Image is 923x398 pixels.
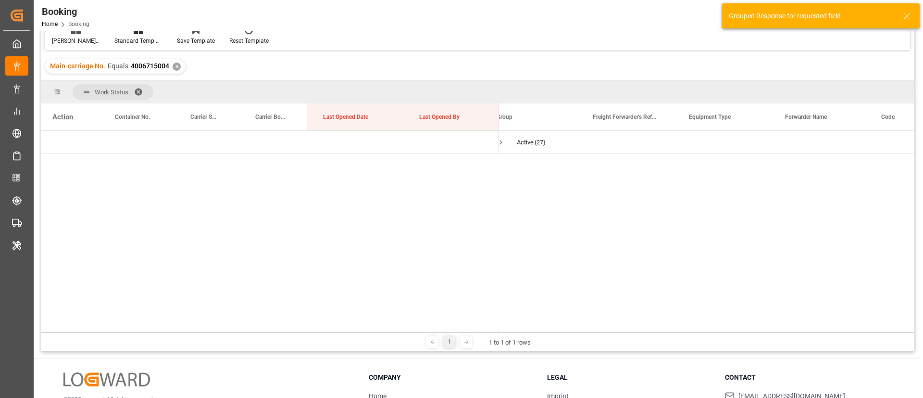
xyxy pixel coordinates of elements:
[255,114,287,120] span: Carrier Booking No.
[115,114,150,120] span: Container No.
[881,114,895,120] span: Code
[41,131,499,154] div: Press SPACE to select this row.
[689,114,731,120] span: Equipment Type
[52,113,73,121] div: Action
[535,131,546,154] span: (27)
[497,114,512,120] span: Group
[42,4,89,19] div: Booking
[547,372,713,383] h3: Legal
[725,372,891,383] h3: Contact
[419,114,460,120] span: Last Opened By
[50,62,105,70] span: Main-carriage No.
[190,114,219,120] span: Carrier SCAC
[517,131,534,154] div: Active
[95,89,128,96] span: Work Status
[108,62,128,70] span: Equals
[323,114,368,120] span: Last Opened Date
[229,37,269,45] div: Reset Template
[369,372,535,383] h3: Company
[729,11,894,21] div: Grouped Response for requested field
[593,114,657,120] span: Freight Forwarder's Reference No.
[114,37,162,45] div: Standard Templates
[173,63,181,71] div: ✕
[63,372,150,386] img: Logward Logo
[785,114,827,120] span: Forwarder Name
[131,62,169,70] span: 4006715004
[52,37,100,45] div: [PERSON_NAME] M
[489,338,531,347] div: 1 to 1 of 1 rows
[443,336,455,348] div: 1
[177,37,215,45] div: Save Template
[42,21,58,27] a: Home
